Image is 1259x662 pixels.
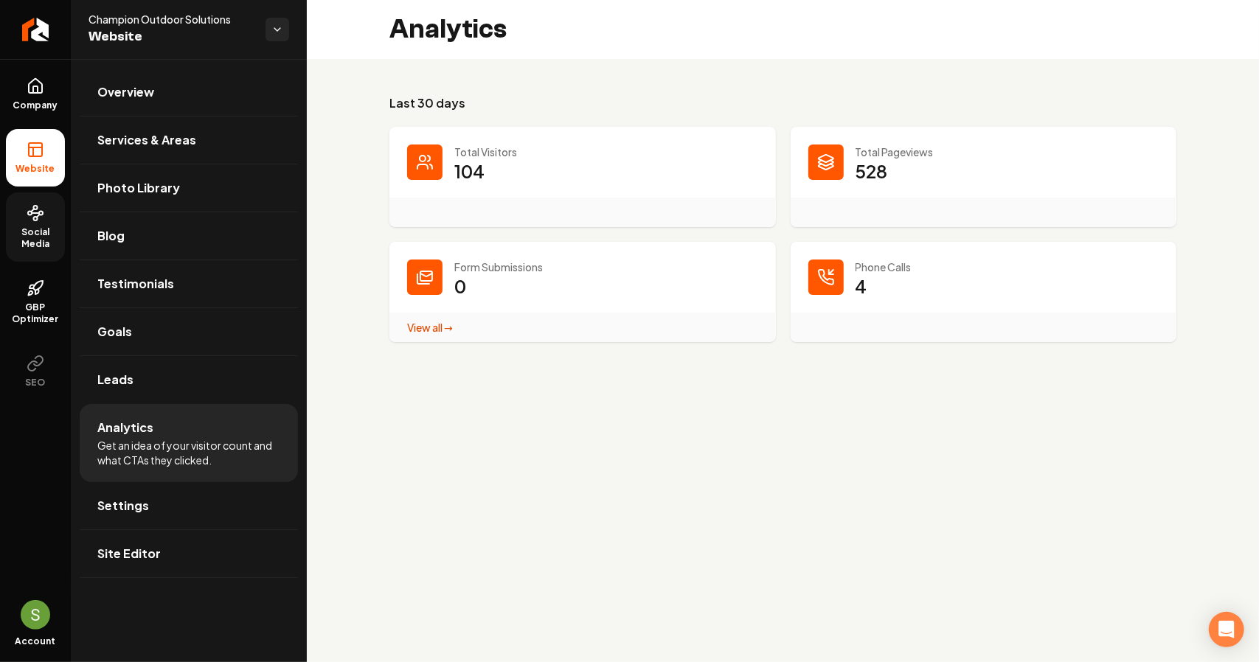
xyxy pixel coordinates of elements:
span: Photo Library [97,179,180,197]
p: Form Submissions [454,259,758,274]
a: Services & Areas [80,116,298,164]
p: 4 [856,274,867,298]
h3: Last 30 days [389,94,1176,112]
span: Champion Outdoor Solutions [89,12,254,27]
a: Settings [80,482,298,529]
a: Site Editor [80,530,298,577]
span: Testimonials [97,275,174,293]
span: Overview [97,83,154,101]
span: Website [89,27,254,47]
img: Rebolt Logo [22,18,49,41]
p: Phone Calls [856,259,1159,274]
a: GBP Optimizer [6,268,65,337]
a: Company [6,66,65,123]
button: SEO [6,343,65,400]
p: Total Pageviews [856,144,1159,159]
span: Company [7,100,64,111]
p: 0 [454,274,466,298]
a: Testimonials [80,260,298,307]
span: SEO [20,377,52,389]
span: Leads [97,371,133,389]
span: Blog [97,227,125,245]
p: 528 [856,159,888,183]
p: Total Visitors [454,144,758,159]
a: Photo Library [80,164,298,212]
span: Site Editor [97,545,161,562]
span: Services & Areas [97,131,196,149]
span: Account [15,635,56,647]
button: Open user button [21,600,50,630]
a: Leads [80,356,298,403]
a: View all → [407,321,453,334]
div: Open Intercom Messenger [1209,612,1244,647]
span: Settings [97,497,149,515]
img: Sales Champion [21,600,50,630]
span: Analytics [97,419,153,436]
a: Social Media [6,192,65,262]
span: Get an idea of your visitor count and what CTAs they clicked. [97,438,280,467]
span: Social Media [6,226,65,250]
a: Overview [80,69,298,116]
p: 104 [454,159,485,183]
a: Blog [80,212,298,259]
span: GBP Optimizer [6,302,65,325]
span: Goals [97,323,132,341]
a: Goals [80,308,298,355]
span: Website [10,163,61,175]
h2: Analytics [389,15,507,44]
